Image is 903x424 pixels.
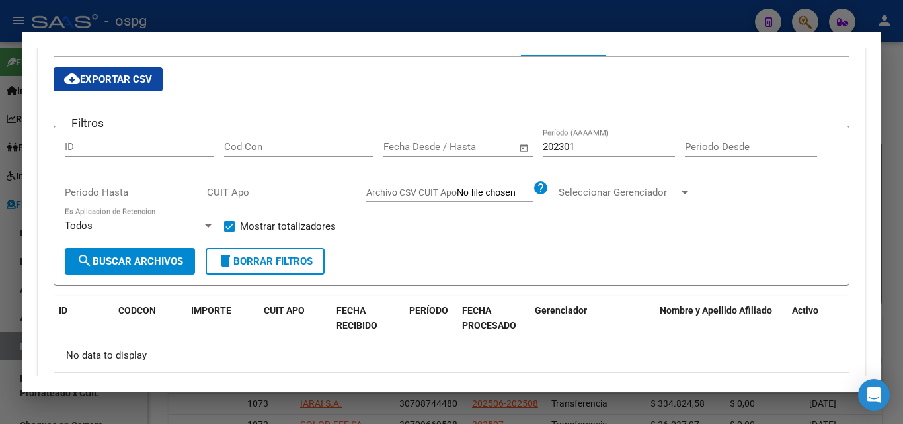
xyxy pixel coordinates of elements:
[113,296,159,340] datatable-header-cell: CODCON
[383,141,437,153] input: Fecha inicio
[65,248,195,275] button: Buscar Archivos
[449,141,513,153] input: Fecha fin
[258,296,331,340] datatable-header-cell: CUIT APO
[462,305,516,331] span: FECHA PROCESADO
[59,305,67,316] span: ID
[654,296,787,340] datatable-header-cell: Nombre y Apellido Afiliado
[858,379,890,411] div: Open Intercom Messenger
[336,305,377,331] span: FECHA RECIBIDO
[65,220,93,232] span: Todos
[530,296,654,340] datatable-header-cell: Gerenciador
[65,116,110,130] h3: Filtros
[64,71,80,87] mat-icon: cloud_download
[77,253,93,269] mat-icon: search
[240,218,336,234] span: Mostrar totalizadores
[191,305,231,316] span: IMPORTE
[54,339,840,372] div: No data to display
[54,296,113,340] datatable-header-cell: ID
[217,255,313,267] span: Borrar Filtros
[535,305,587,316] span: Gerenciador
[206,248,325,275] button: Borrar Filtros
[517,140,532,155] button: Open calendar
[77,255,183,267] span: Buscar Archivos
[660,305,772,316] span: Nombre y Apellido Afiliado
[264,305,305,316] span: CUIT APO
[409,305,448,316] span: PERÍODO
[64,73,152,85] span: Exportar CSV
[404,296,457,340] datatable-header-cell: PERÍODO
[54,67,163,91] button: Exportar CSV
[457,296,530,340] datatable-header-cell: FECHA PROCESADO
[118,305,156,316] span: CODCON
[792,305,818,316] span: Activo
[559,187,679,198] span: Seleccionar Gerenciador
[331,296,404,340] datatable-header-cell: FECHA RECIBIDO
[366,187,457,198] span: Archivo CSV CUIT Apo
[787,296,840,340] datatable-header-cell: Activo
[533,180,549,196] mat-icon: help
[186,296,258,340] datatable-header-cell: IMPORTE
[217,253,233,269] mat-icon: delete
[457,187,533,199] input: Archivo CSV CUIT Apo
